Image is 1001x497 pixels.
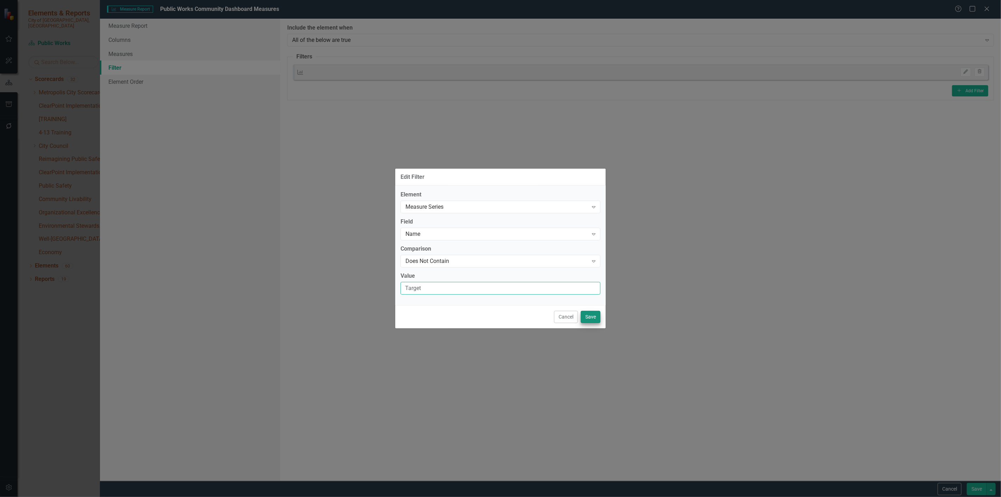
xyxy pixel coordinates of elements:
label: Value [401,272,600,280]
button: Cancel [554,311,578,323]
button: Save [581,311,600,323]
label: Comparison [401,245,600,253]
div: Does Not Contain [405,257,588,265]
div: Measure Series [405,203,588,211]
label: Element [401,191,600,199]
div: Name [405,230,588,238]
label: Field [401,218,600,226]
div: Edit Filter [401,174,424,180]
